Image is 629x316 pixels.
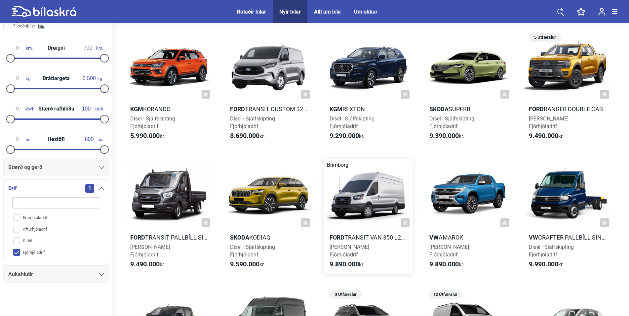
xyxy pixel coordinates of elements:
span: Dísel · Sjálfskipting Fjórhjóladrif [230,244,275,258]
h2: Rexton [324,105,413,113]
span: Hestöfl [46,137,66,142]
div: Brimborg [327,162,348,168]
span: Dísel · Sjálfskipting Fjórhjóladrif [529,244,574,258]
a: Notaðir bílar [237,9,266,15]
a: FordTransit Pallbíll Single Cab 350 L3H1[PERSON_NAME]Fjórhjóladrif9.490.000kr. [124,159,214,275]
b: Skoda [230,234,249,241]
span: Dísel · Sjálfskipting Fjórhjóladrif [330,115,374,129]
span: Drif [8,184,17,193]
a: VWAmarok[PERSON_NAME]Fjórhjóladrif9.890.000kr. [423,159,513,275]
span: Dísel · Sjálfskipting Fjórhjóladrif [130,115,175,129]
span: kr. [130,260,165,268]
span: km. [9,45,33,51]
h2: Transit Custom 320 L1H1 [224,105,313,113]
span: Stærð rafhlöðu [37,106,76,112]
span: kr. [529,132,564,140]
a: Allt um bíla [314,9,341,15]
b: 9.290.000 [330,132,359,140]
span: kr. [130,132,165,140]
span: hö. [9,136,31,142]
a: VWCrafter pallbíll Single Cap 4MOTIONDísel · SjálfskiptingFjórhjóladrif9.990.000kr. [523,159,612,275]
a: Nýir bílar [279,9,301,15]
span: [PERSON_NAME] Fjórhjóladrif [130,244,170,258]
b: VW [529,234,538,241]
span: Dísel · Sjálfskipting Fjórhjóladrif [230,115,275,129]
b: 8.690.000 [230,132,259,140]
a: 5 ÚtfærslurFordRanger Double Cab[PERSON_NAME]Fjórhjóladrif9.490.000kr. [523,30,612,146]
a: KGMRextonDísel · SjálfskiptingFjórhjóladrif9.290.000kr. [324,30,413,146]
b: 9.590.000 [230,260,259,268]
span: kr. [330,132,364,140]
b: Ford [230,106,245,113]
a: SkodaSuperbDísel · SjálfskiptingFjórhjóladrif9.390.000kr. [423,30,513,146]
b: Skoda [429,106,449,113]
h2: Amarok [423,234,513,241]
span: kWh [78,106,103,112]
a: Um okkur [354,9,377,15]
b: 9.890.000 [429,260,459,268]
span: 12 Útfærslur [433,290,458,299]
h2: Superb [423,105,513,113]
span: hö. [81,136,103,142]
span: Aukahlutir [8,270,33,279]
b: 9.990.000 [529,260,558,268]
span: [PERSON_NAME] Fjórhjóladrif [529,115,569,129]
h2: Crafter pallbíll Single Cap 4MOTION [523,234,612,241]
span: 1 [85,184,94,193]
span: kr. [230,260,265,268]
span: Drægni [46,45,66,51]
span: kr. [529,260,564,268]
b: 9.390.000 [429,132,459,140]
b: KGM [330,106,342,113]
b: KGM [130,106,143,113]
a: FordTransit Custom 320 L1H1Dísel · SjálfskiptingFjórhjóladrif8.690.000kr. [224,30,313,146]
span: [PERSON_NAME] Fjórhjóladrif [330,244,369,258]
a: KGMKorandoDísel · SjálfskiptingFjórhjóladrif5.990.000kr. [124,30,214,146]
b: 5.990.000 [130,132,160,140]
span: kWh [9,106,34,112]
span: [PERSON_NAME] Fjórhjóladrif [429,244,469,258]
b: VW [429,234,439,241]
b: Ford [130,234,145,241]
h2: Korando [124,105,214,113]
b: 9.490.000 [529,132,558,140]
span: kg. [81,75,103,81]
span: Dísel · Sjálfskipting Fjórhjóladrif [429,115,474,129]
a: SkodaKodiaqDísel · SjálfskiptingFjórhjóladrif9.590.000kr. [224,159,313,275]
span: 3 Útfærslur [333,290,359,299]
a: BrimborgFordTransit Van 350 L2H2[PERSON_NAME]Fjórhjóladrif9.890.000kr. [324,159,413,275]
h2: Kodiaq [224,234,313,241]
span: kr. [330,260,364,268]
span: Stærð og gerð [8,163,42,172]
b: 9.890.000 [330,260,359,268]
span: kg. [9,75,31,81]
h2: Ranger Double Cab [523,105,612,113]
b: Ford [529,106,544,113]
span: 5 Útfærslur [532,33,558,42]
h2: Transit Van 350 L2H2 [324,234,413,241]
span: kr. [429,260,464,268]
span: kr. [429,132,464,140]
b: Ford [330,234,344,241]
span: Dráttargeta [41,76,71,81]
b: 9.490.000 [130,260,160,268]
span: km. [80,45,103,51]
h2: Transit Pallbíll Single Cab 350 L3H1 [124,234,214,241]
span: kr. [230,132,265,140]
img: user-login.svg [598,8,606,16]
